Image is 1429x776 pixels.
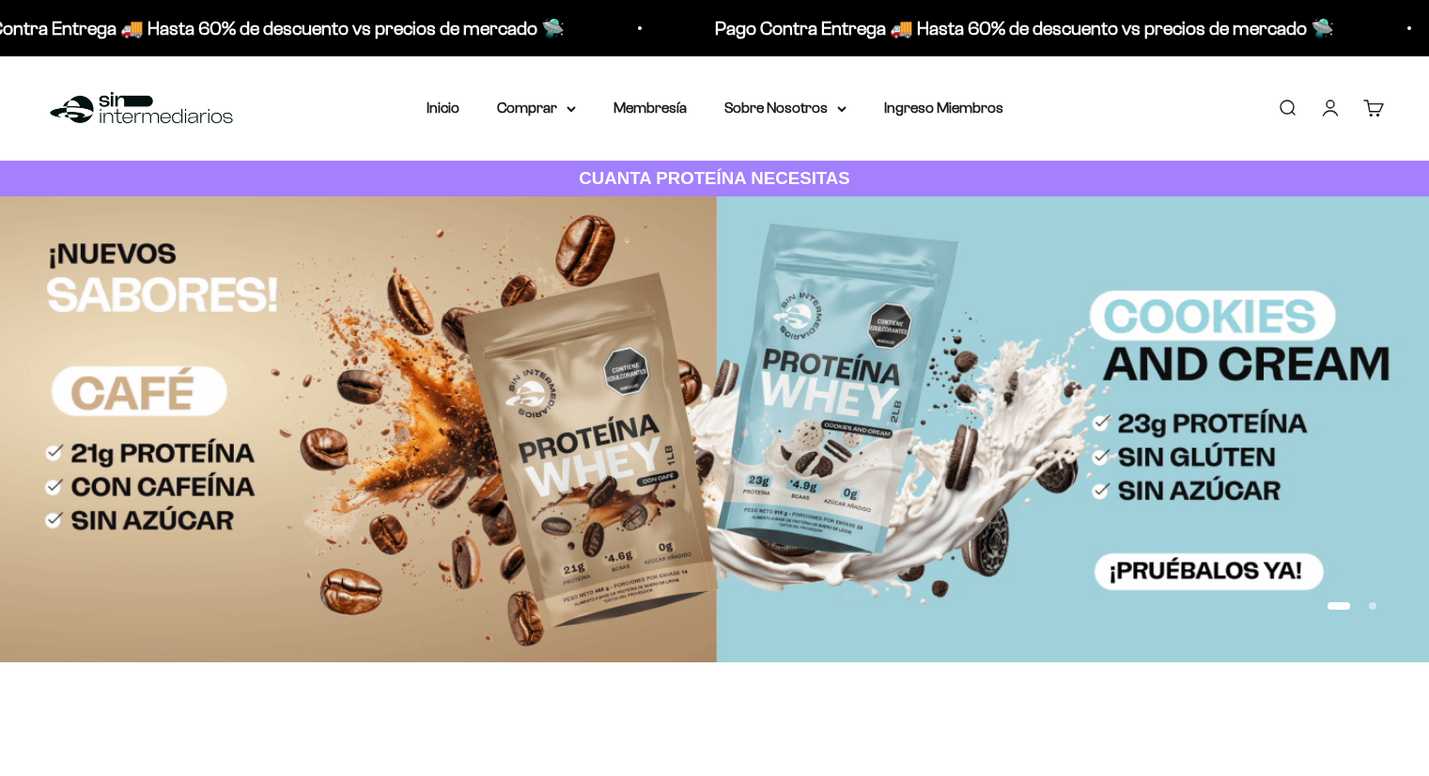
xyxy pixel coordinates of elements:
a: Membresía [614,100,687,116]
summary: Comprar [497,96,576,120]
a: Ingreso Miembros [884,100,1003,116]
p: Pago Contra Entrega 🚚 Hasta 60% de descuento vs precios de mercado 🛸 [690,13,1309,43]
a: Inicio [427,100,459,116]
summary: Sobre Nosotros [724,96,847,120]
strong: CUANTA PROTEÍNA NECESITAS [579,168,850,188]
